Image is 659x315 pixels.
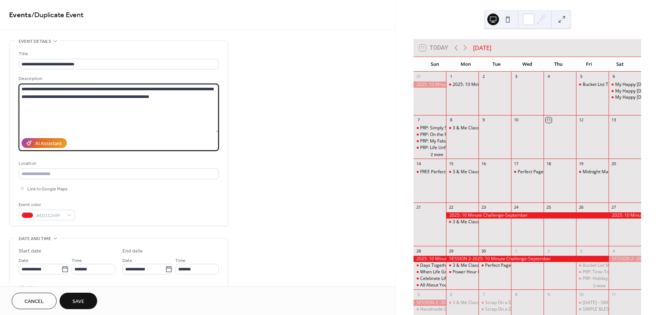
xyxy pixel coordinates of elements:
div: 25 [546,205,551,210]
span: Date [19,257,28,265]
div: 5 [578,74,584,79]
div: 28 [416,248,421,254]
div: 2025: 10 Minute Challenge-September [414,256,446,262]
div: Midnight Madness [576,169,609,175]
div: 24 [513,205,519,210]
div: 3 & Me Class Club [453,219,490,225]
div: Wed [512,57,543,72]
div: 4 [546,74,551,79]
div: Sun [419,57,450,72]
div: [DATE] - SIMPLE 6 PACK CLASS [583,300,645,306]
div: PRP: My Fabulous Friends [414,138,446,144]
div: 13 [611,117,616,123]
div: Title [19,50,217,58]
div: Handmade Christmas Class [420,306,477,312]
div: Power Hour PLUS Class: Fall Fun [446,269,479,275]
div: 2 [546,248,551,254]
span: #ED1C24FF [36,212,63,220]
div: 6 [611,74,616,79]
div: 3 & Me Class Club [453,300,490,306]
div: PRP: Holiday Happenings [576,276,609,282]
div: 27 [611,205,616,210]
button: Save [60,293,97,309]
div: Midnight Madness [583,169,620,175]
div: Description [19,75,217,83]
div: PRP: Life Unfiltered [414,145,446,151]
div: PRP: On the Road [414,132,446,138]
div: 2025: 10 Minute Challenge-August [414,81,446,88]
div: Perfect Pages RE-Imagined Class 1 [511,169,544,175]
a: Cancel [12,293,57,309]
div: Bucket List Trip Class [583,81,626,88]
div: Location [19,160,217,167]
span: Time [72,257,82,265]
div: End date [122,247,143,255]
div: Event color [19,201,73,209]
div: 11 [546,117,551,123]
div: 2025: 10 Minute Challenge-August [446,81,479,88]
div: FREE Perfect Pages RE-Imagined Class [414,169,446,175]
button: 2 more [590,282,609,288]
div: 15 [448,161,454,166]
span: Event details [19,38,51,45]
div: SESSION 2-2025: 10 Minute Challenge-September [446,256,609,262]
span: Date [122,257,132,265]
div: 3 [513,74,519,79]
div: 2025: 10 Minute Challenge-August [453,81,523,88]
div: PRP: Simply Summer [420,125,462,131]
div: AI Assistant [35,140,62,148]
div: 22 [448,205,454,210]
div: 3 & Me Class Club [453,125,490,131]
div: My Happy Saturday-Friends & Family Edition [609,94,641,100]
div: Mon [450,57,481,72]
span: Date and time [19,235,51,243]
div: Scrap On a Dime: PUMPKIN SPICE EDITION [485,300,572,306]
div: 7 [416,117,421,123]
div: 3 & Me Class Club [446,125,479,131]
div: Sat [605,57,635,72]
span: / Duplicate Event [31,8,84,22]
div: SIMPLE BLESSINGS - SIMPLE 6 PACK CLASS [576,306,609,312]
div: Perfect Pages RE-Imagined Class 1 [518,169,588,175]
div: Scrap On a Dime: PUMPKIN SPICE EDITION [479,300,511,306]
div: [DATE] [473,43,491,52]
div: 14 [416,161,421,166]
div: Tue [481,57,512,72]
div: 18 [546,161,551,166]
div: Celebrate Life Class [414,276,446,282]
div: PRP: Time Together [576,269,609,275]
div: 30 [481,248,486,254]
div: 3 & Me Class Club [453,262,490,269]
div: 9 [546,292,551,297]
div: My Happy Saturday-Summer Edition [609,81,641,88]
div: 1 [513,248,519,254]
div: Fri [574,57,604,72]
div: 1 [448,74,454,79]
div: PRP: My Fabulous Friends [420,138,472,144]
div: 3 & Me Class Club [446,300,479,306]
div: PRP: On the Road [420,132,455,138]
div: 21 [416,205,421,210]
button: 2 more [428,151,446,157]
div: 3 & Me Class Club [446,169,479,175]
div: FREE Perfect Pages RE-Imagined Class [420,169,498,175]
div: 10 [513,117,519,123]
div: 7 [481,292,486,297]
div: Perfect Pages RE-Imagined Class 2 [479,262,511,269]
div: 9 [481,117,486,123]
div: Perfect Pages RE-Imagined Class 2 [485,262,556,269]
div: 19 [578,161,584,166]
div: PRP: Life Unfiltered [420,145,459,151]
div: 31 [416,74,421,79]
div: Scrap On a Dime: HOLIDAY MAGIC EDITION [485,306,574,312]
div: PRP: Simply Summer [414,125,446,131]
div: 3 & Me Class Club [446,262,479,269]
div: 16 [481,161,486,166]
span: All day [27,284,40,292]
div: 8 [448,117,454,123]
span: Time [175,257,186,265]
div: 29 [448,248,454,254]
div: 3 & Me Class Club [453,169,490,175]
div: 3 [578,248,584,254]
div: Power Hour PLUS Class: Fall Fun [453,269,518,275]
